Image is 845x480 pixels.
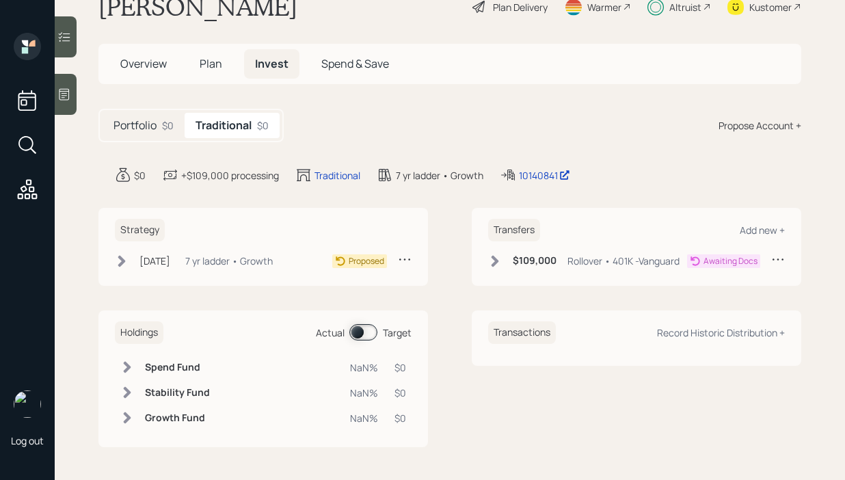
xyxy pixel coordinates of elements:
[115,321,163,344] h6: Holdings
[185,254,273,268] div: 7 yr ladder • Growth
[120,56,167,71] span: Overview
[349,255,384,267] div: Proposed
[115,219,165,241] h6: Strategy
[200,56,222,71] span: Plan
[14,390,41,418] img: aleksandra-headshot.png
[740,224,785,237] div: Add new +
[519,168,570,183] div: 10140841
[196,119,252,132] h5: Traditional
[145,412,210,424] h6: Growth Fund
[383,325,412,340] div: Target
[181,168,279,183] div: +$109,000 processing
[488,219,540,241] h6: Transfers
[394,386,406,400] div: $0
[703,255,757,267] div: Awaiting Docs
[11,434,44,447] div: Log out
[396,168,483,183] div: 7 yr ladder • Growth
[139,254,170,268] div: [DATE]
[113,119,157,132] h5: Portfolio
[657,326,785,339] div: Record Historic Distribution +
[257,118,269,133] div: $0
[350,411,378,425] div: NaN%
[488,321,556,344] h6: Transactions
[314,168,360,183] div: Traditional
[162,118,174,133] div: $0
[316,325,345,340] div: Actual
[719,118,801,133] div: Propose Account +
[394,360,406,375] div: $0
[145,362,210,373] h6: Spend Fund
[134,168,146,183] div: $0
[350,360,378,375] div: NaN%
[394,411,406,425] div: $0
[567,254,680,268] div: Rollover • 401K -Vanguard
[513,255,556,267] h6: $109,000
[255,56,289,71] span: Invest
[145,387,210,399] h6: Stability Fund
[321,56,389,71] span: Spend & Save
[350,386,378,400] div: NaN%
